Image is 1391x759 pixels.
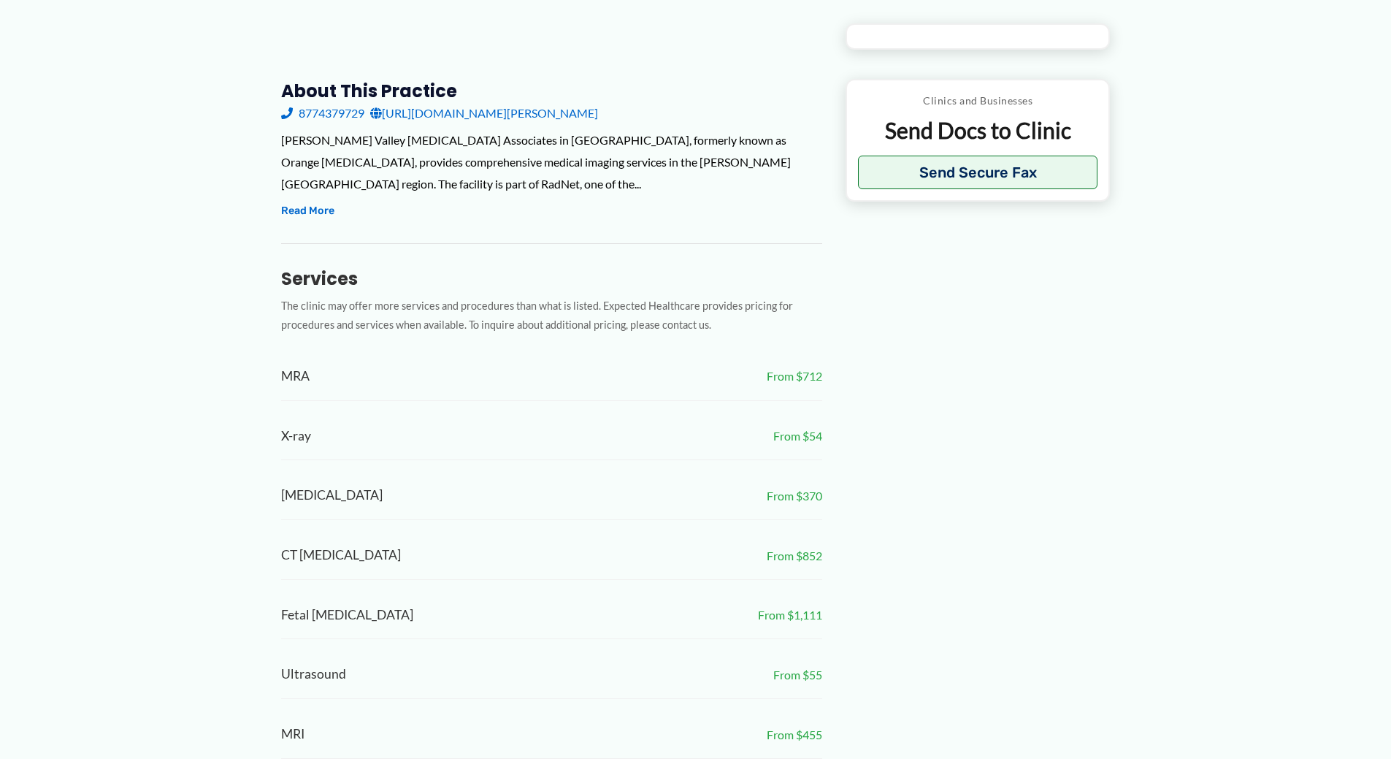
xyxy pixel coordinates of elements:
a: [URL][DOMAIN_NAME][PERSON_NAME] [370,102,598,124]
p: Clinics and Businesses [858,91,1098,110]
span: From $54 [773,425,822,447]
span: From $1,111 [758,604,822,626]
span: MRI [281,722,304,747]
span: MRA [281,365,310,389]
span: From $712 [767,365,822,387]
p: Send Docs to Clinic [858,116,1098,145]
span: From $55 [773,664,822,686]
p: The clinic may offer more services and procedures than what is listed. Expected Healthcare provid... [281,297,822,336]
div: [PERSON_NAME] Valley [MEDICAL_DATA] Associates in [GEOGRAPHIC_DATA], formerly known as Orange [ME... [281,129,822,194]
button: Read More [281,202,334,220]
span: CT [MEDICAL_DATA] [281,543,401,568]
a: 8774379729 [281,102,364,124]
button: Send Secure Fax [858,156,1098,189]
span: Ultrasound [281,663,346,687]
h3: Services [281,267,822,290]
span: [MEDICAL_DATA] [281,484,383,508]
span: From $370 [767,485,822,507]
h3: About this practice [281,80,822,102]
span: Fetal [MEDICAL_DATA] [281,603,413,628]
span: From $455 [767,724,822,746]
span: From $852 [767,545,822,567]
span: X-ray [281,424,311,449]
